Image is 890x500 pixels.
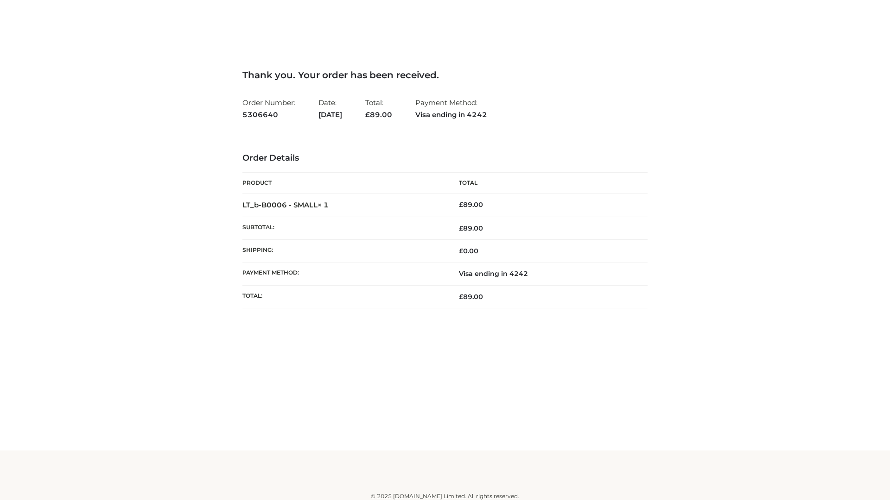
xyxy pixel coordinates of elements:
th: Total [445,173,648,194]
strong: × 1 [318,200,329,209]
span: £ [459,224,463,232]
th: Subtotal: [242,217,445,239]
li: Payment Method: [415,94,487,123]
td: Visa ending in 4242 [445,262,648,285]
strong: 5306640 [242,109,295,121]
span: £ [365,110,370,119]
strong: [DATE] [318,109,342,121]
strong: LT_b-B0006 - SMALL [242,200,329,209]
span: £ [459,247,463,255]
strong: Visa ending in 4242 [415,109,487,121]
span: £ [459,200,463,209]
h3: Thank you. Your order has been received. [242,69,648,81]
span: 89.00 [459,224,483,232]
li: Order Number: [242,94,295,123]
th: Total: [242,285,445,308]
th: Shipping: [242,240,445,262]
h3: Order Details [242,153,648,163]
span: £ [459,293,463,301]
li: Total: [365,94,392,123]
th: Product [242,173,445,194]
bdi: 0.00 [459,247,478,255]
bdi: 89.00 [459,200,483,209]
th: Payment method: [242,262,445,285]
span: 89.00 [459,293,483,301]
span: 89.00 [365,110,392,119]
li: Date: [318,94,342,123]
